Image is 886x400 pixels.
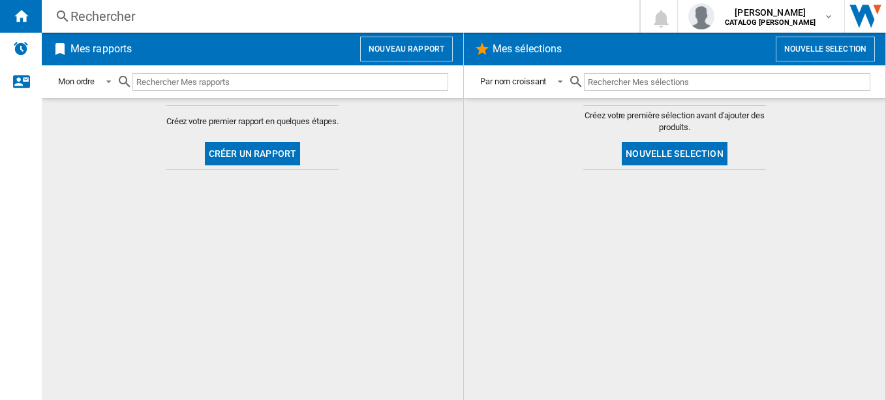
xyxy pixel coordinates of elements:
[688,3,714,29] img: profile.jpg
[68,37,134,61] h2: Mes rapports
[70,7,605,25] div: Rechercher
[725,6,816,19] span: [PERSON_NAME]
[490,37,564,61] h2: Mes sélections
[166,116,339,127] span: Créez votre premier rapport en quelques étapes.
[205,142,300,165] button: Créer un rapport
[776,37,875,61] button: Nouvelle selection
[480,76,546,86] div: Par nom croissant
[58,76,95,86] div: Mon ordre
[584,73,870,91] input: Rechercher Mes sélections
[622,142,727,165] button: Nouvelle selection
[13,41,29,56] img: alerts-logo.svg
[583,110,766,133] span: Créez votre première sélection avant d'ajouter des produits.
[725,18,816,27] b: CATALOG [PERSON_NAME]
[360,37,453,61] button: Nouveau rapport
[132,73,448,91] input: Rechercher Mes rapports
